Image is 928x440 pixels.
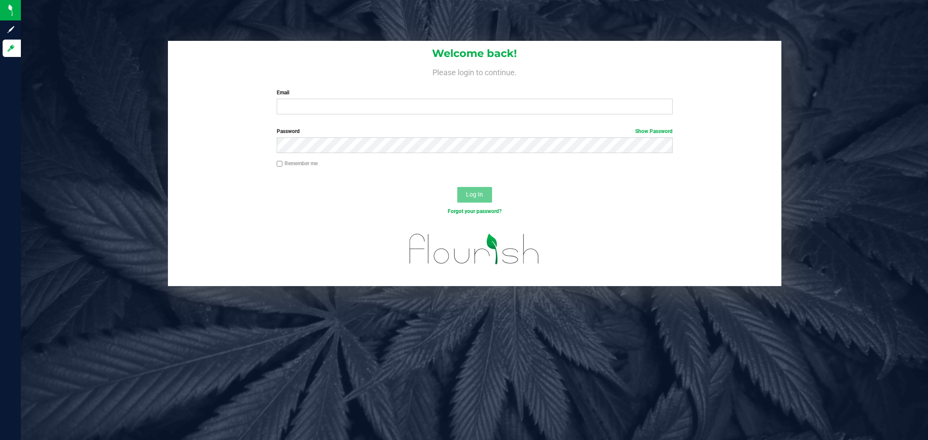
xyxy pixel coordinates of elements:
label: Remember me [277,160,318,167]
span: Log In [466,191,483,198]
h1: Welcome back! [168,48,781,59]
input: Remember me [277,161,283,167]
span: Password [277,128,300,134]
inline-svg: Sign up [7,25,15,34]
a: Show Password [635,128,673,134]
img: flourish_logo.svg [398,224,551,273]
label: Email [277,89,673,97]
button: Log In [457,187,492,203]
inline-svg: Log in [7,44,15,53]
a: Forgot your password? [448,208,502,214]
h4: Please login to continue. [168,66,781,77]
